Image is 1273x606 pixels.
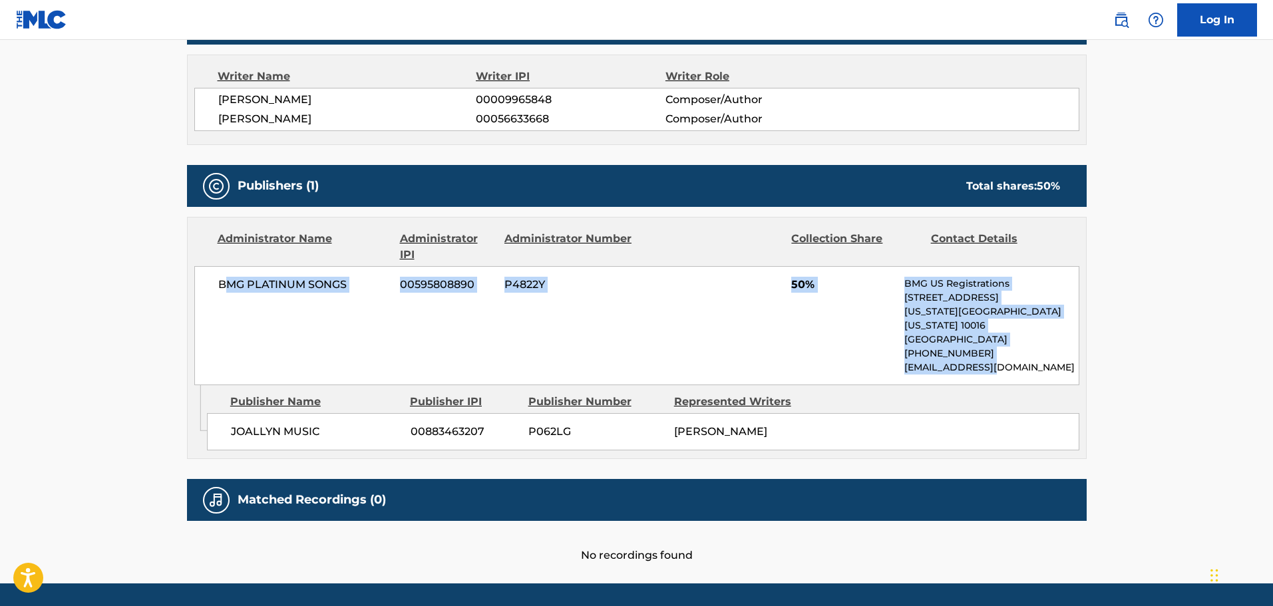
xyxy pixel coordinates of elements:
[665,92,838,108] span: Composer/Author
[187,521,1087,563] div: No recordings found
[504,231,634,263] div: Administrator Number
[1210,555,1218,595] div: Drag
[904,291,1078,305] p: [STREET_ADDRESS]
[904,305,1078,333] p: [US_STATE][GEOGRAPHIC_DATA][US_STATE] 10016
[791,277,894,293] span: 50%
[1113,12,1129,28] img: search
[665,111,838,127] span: Composer/Author
[1148,12,1164,28] img: help
[528,394,664,410] div: Publisher Number
[218,231,390,263] div: Administrator Name
[674,425,767,438] span: [PERSON_NAME]
[218,277,391,293] span: BMG PLATINUM SONGS
[966,178,1060,194] div: Total shares:
[400,231,494,263] div: Administrator IPI
[1206,542,1273,606] iframe: Chat Widget
[218,92,476,108] span: [PERSON_NAME]
[1108,7,1135,33] a: Public Search
[904,361,1078,375] p: [EMAIL_ADDRESS][DOMAIN_NAME]
[504,277,634,293] span: P4822Y
[1037,180,1060,192] span: 50 %
[476,69,665,84] div: Writer IPI
[218,69,476,84] div: Writer Name
[665,69,838,84] div: Writer Role
[904,277,1078,291] p: BMG US Registrations
[238,492,386,508] h5: Matched Recordings (0)
[208,178,224,194] img: Publishers
[16,10,67,29] img: MLC Logo
[400,277,494,293] span: 00595808890
[904,333,1078,347] p: [GEOGRAPHIC_DATA]
[904,347,1078,361] p: [PHONE_NUMBER]
[230,394,400,410] div: Publisher Name
[238,178,319,194] h5: Publishers (1)
[231,424,401,440] span: JOALLYN MUSIC
[410,394,518,410] div: Publisher IPI
[1177,3,1257,37] a: Log In
[791,231,920,263] div: Collection Share
[411,424,518,440] span: 00883463207
[528,424,664,440] span: P062LG
[208,492,224,508] img: Matched Recordings
[931,231,1060,263] div: Contact Details
[476,111,665,127] span: 00056633668
[218,111,476,127] span: [PERSON_NAME]
[1143,7,1169,33] div: Help
[476,92,665,108] span: 00009965848
[674,394,810,410] div: Represented Writers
